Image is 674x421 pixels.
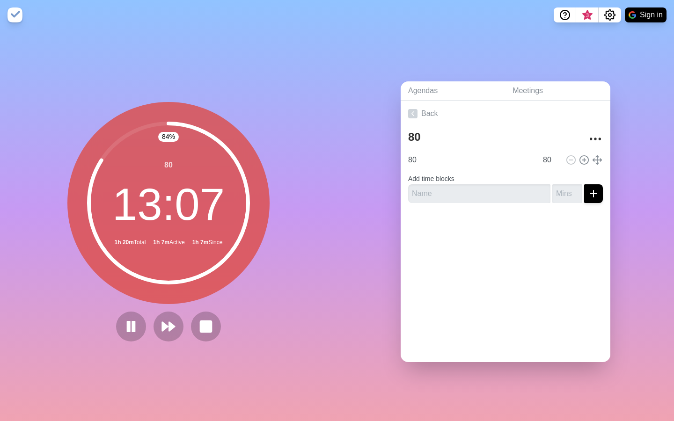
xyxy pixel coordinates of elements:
button: Help [554,7,576,22]
button: Settings [599,7,621,22]
input: Mins [552,184,582,203]
input: Name [404,151,537,169]
a: Meetings [505,81,610,101]
button: More [586,130,605,148]
button: Sign in [625,7,667,22]
img: google logo [629,11,636,19]
input: Name [408,184,550,203]
button: What’s new [576,7,599,22]
img: timeblocks logo [7,7,22,22]
span: 3 [584,12,591,19]
a: Agendas [401,81,505,101]
input: Mins [539,151,562,169]
label: Add time blocks [408,175,454,182]
a: Back [401,101,610,127]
